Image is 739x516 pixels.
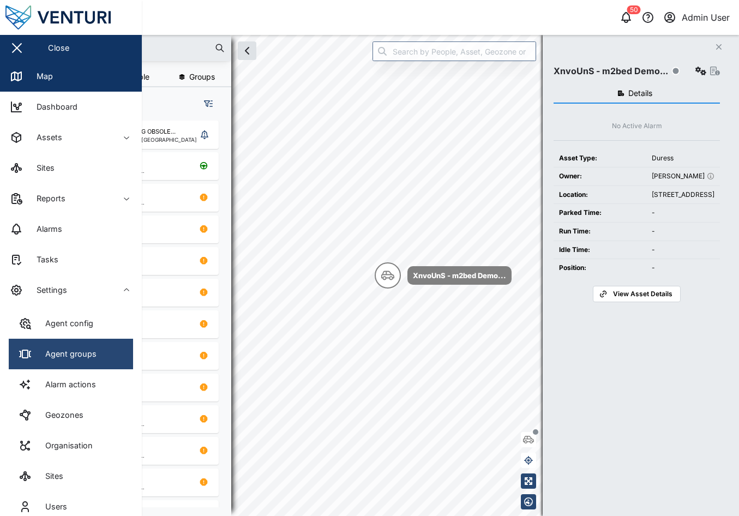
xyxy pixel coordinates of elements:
[652,171,714,182] div: [PERSON_NAME]
[5,5,147,29] img: Main Logo
[37,409,83,421] div: Geozones
[682,11,730,25] div: Admin User
[652,263,714,273] div: -
[37,440,93,452] div: Organisation
[28,284,67,296] div: Settings
[652,190,714,200] div: [STREET_ADDRESS]
[627,5,641,14] div: 50
[9,461,133,491] a: Sites
[559,245,641,255] div: Idle Time:
[37,470,63,482] div: Sites
[37,348,97,360] div: Agent groups
[662,10,730,25] button: Admin User
[35,35,739,516] canvas: Map
[28,162,55,174] div: Sites
[28,223,62,235] div: Alarms
[28,193,65,205] div: Reports
[652,153,714,164] div: Duress
[28,131,62,143] div: Assets
[37,379,96,391] div: Alarm actions
[559,226,641,237] div: Run Time:
[559,171,641,182] div: Owner:
[628,89,652,97] span: Details
[9,369,133,400] a: Alarm actions
[559,208,641,218] div: Parked Time:
[375,262,512,289] div: Map marker
[554,64,668,78] div: XnvoUnS - m2bed Demo...
[28,70,53,82] div: Map
[28,254,58,266] div: Tasks
[593,286,680,302] a: View Asset Details
[9,308,133,339] a: Agent config
[559,153,641,164] div: Asset Type:
[559,190,641,200] div: Location:
[9,430,133,461] a: Organisation
[28,101,77,113] div: Dashboard
[37,501,67,513] div: Users
[37,317,93,329] div: Agent config
[652,245,714,255] div: -
[9,400,133,430] a: Geozones
[612,121,662,131] div: No Active Alarm
[652,208,714,218] div: -
[613,286,672,302] span: View Asset Details
[652,226,714,237] div: -
[9,339,133,369] a: Agent groups
[372,41,536,61] input: Search by People, Asset, Geozone or Place
[48,42,69,54] div: Close
[413,270,506,281] div: XnvoUnS - m2bed Demo...
[559,263,641,273] div: Position:
[189,73,215,81] span: Groups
